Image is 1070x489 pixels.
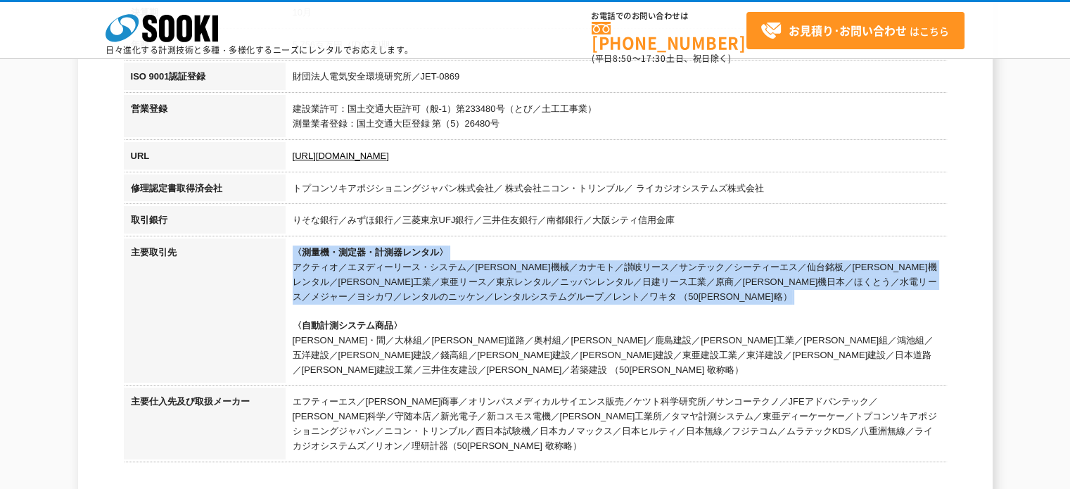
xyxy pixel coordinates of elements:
[293,247,448,258] span: 〈測量機・測定器・計測器レンタル〉
[124,63,286,95] th: ISO 9001認証登録
[286,63,947,95] td: 財団法人電気安全環境研究所／JET-0869
[293,151,389,161] a: [URL][DOMAIN_NAME]
[286,95,947,142] td: 建設業許可：国土交通大臣許可（般-1）第233480号（とび／土工工事業） 測量業者登録：国土交通大臣登録 第（5）26480号
[592,22,746,51] a: [PHONE_NUMBER]
[293,320,402,331] span: 〈自動計測システム商品〉
[592,12,746,20] span: お電話でのお問い合わせは
[124,142,286,174] th: URL
[760,20,949,42] span: はこちら
[286,206,947,239] td: りそな銀行／みずほ銀行／三菱東京UFJ銀行／三井住友銀行／南都銀行／大阪シティ信用金庫
[124,239,286,388] th: 主要取引先
[641,52,666,65] span: 17:30
[286,174,947,207] td: トプコンソキアポジショニングジャパン株式会社／ 株式会社ニコン・トリンブル／ ライカジオシステムズ株式会社
[613,52,632,65] span: 8:50
[124,206,286,239] th: 取引銀行
[592,52,731,65] span: (平日 ～ 土日、祝日除く)
[789,22,907,39] strong: お見積り･お問い合わせ
[124,95,286,142] th: 営業登録
[124,174,286,207] th: 修理認定書取得済会社
[746,12,964,49] a: お見積り･お問い合わせはこちら
[286,388,947,464] td: エフティーエス／[PERSON_NAME]商事／オリンパスメディカルサイエンス販売／ケツト科学研究所／サンコーテクノ／JFEアドバンテック／[PERSON_NAME]科学／守随本店／新光電子／新...
[286,239,947,388] td: アクティオ／エヌディーリース・システム／[PERSON_NAME]機械／カナモト／讃岐リース／サンテック／シーティーエス／仙台銘板／[PERSON_NAME]機レンタル／[PERSON_NAME...
[106,46,414,54] p: 日々進化する計測技術と多種・多様化するニーズにレンタルでお応えします。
